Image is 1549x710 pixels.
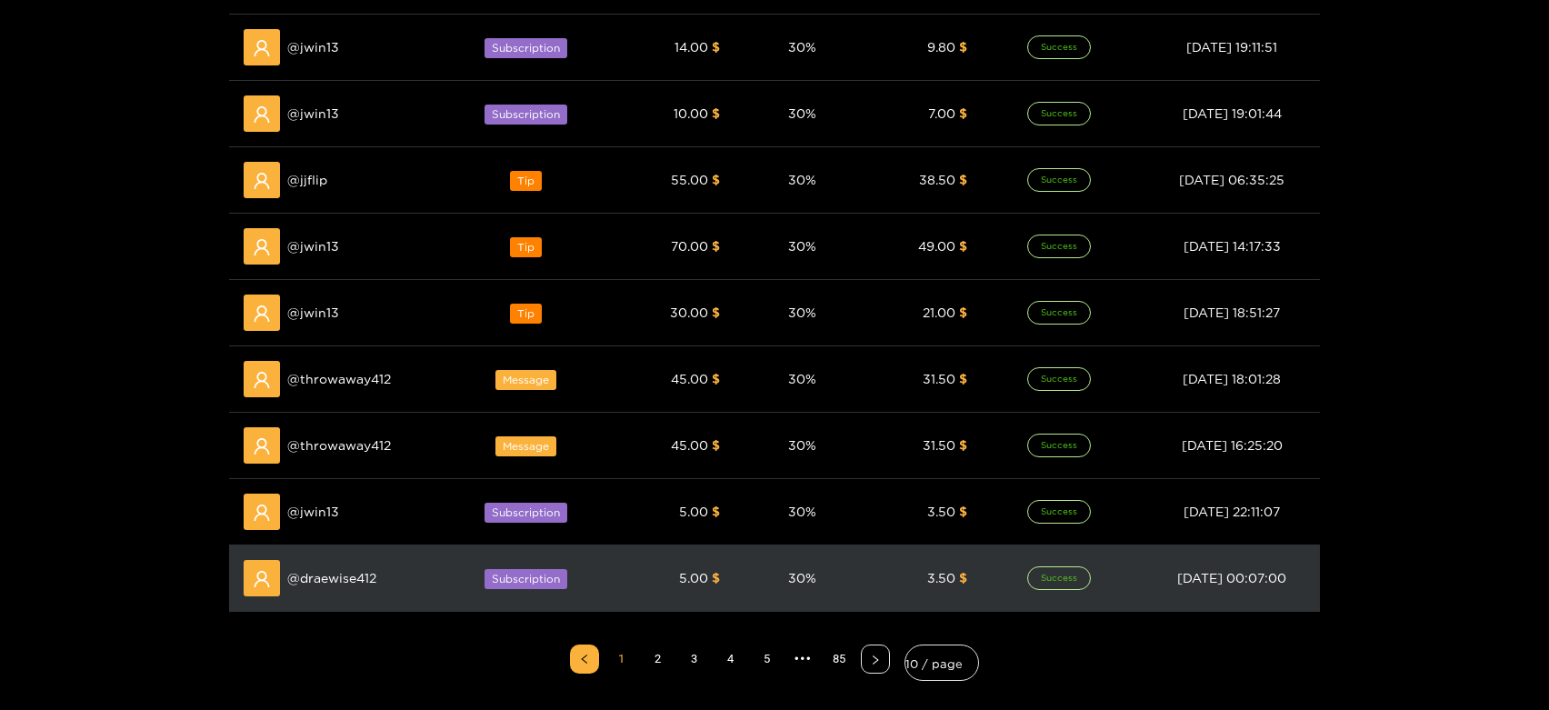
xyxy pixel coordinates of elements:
span: 30 % [788,173,816,186]
span: 31.50 [923,372,955,385]
span: $ [959,305,967,319]
a: 4 [716,645,744,673]
span: user [253,371,271,389]
span: Success [1027,367,1091,391]
span: 21.00 [923,305,955,319]
span: $ [959,106,967,120]
li: 1 [606,645,635,674]
span: [DATE] 18:51:27 [1184,305,1280,319]
span: @ throwaway412 [287,369,391,389]
span: [DATE] 16:25:20 [1182,438,1283,452]
span: user [253,305,271,323]
span: Success [1027,102,1091,125]
span: @ jwin13 [287,236,339,256]
span: $ [959,505,967,518]
a: 85 [825,645,853,673]
span: user [253,437,271,455]
span: @ jwin13 [287,303,339,323]
a: 2 [644,645,671,673]
span: user [253,105,271,124]
span: $ [712,173,720,186]
span: 31.50 [923,438,955,452]
span: @ throwaway412 [287,435,391,455]
span: Subscription [485,569,567,589]
span: @ jwin13 [287,502,339,522]
span: 45.00 [671,372,708,385]
span: @ jwin13 [287,104,339,124]
span: $ [712,438,720,452]
li: Next 5 Pages [788,645,817,674]
a: 3 [680,645,707,673]
li: 5 [752,645,781,674]
span: 10 / page [905,650,978,675]
span: 5.00 [679,571,708,585]
a: 1 [607,645,635,673]
li: Previous Page [570,645,599,674]
span: [DATE] 14:17:33 [1184,239,1281,253]
span: Success [1027,168,1091,192]
span: [DATE] 19:11:51 [1186,40,1277,54]
span: @ draewise412 [287,568,376,588]
span: Success [1027,566,1091,590]
span: Success [1027,301,1091,325]
span: user [253,39,271,57]
li: Next Page [861,645,890,674]
span: 3.50 [927,571,955,585]
span: $ [959,239,967,253]
span: [DATE] 22:11:07 [1184,505,1280,518]
span: Subscription [485,38,567,58]
span: $ [712,372,720,385]
span: 70.00 [671,239,708,253]
span: 10.00 [674,106,708,120]
span: $ [712,571,720,585]
span: 3.50 [927,505,955,518]
span: 7.00 [928,106,955,120]
span: $ [959,372,967,385]
span: Success [1027,235,1091,258]
span: 14.00 [675,40,708,54]
span: $ [712,305,720,319]
span: user [253,570,271,588]
span: user [253,238,271,256]
span: Subscription [485,105,567,125]
span: $ [959,40,967,54]
span: ••• [788,645,817,674]
span: 30 % [788,438,816,452]
span: $ [959,438,967,452]
span: $ [712,239,720,253]
span: 45.00 [671,438,708,452]
span: $ [959,571,967,585]
span: 30.00 [670,305,708,319]
span: 9.80 [927,40,955,54]
span: Success [1027,35,1091,59]
span: @ jjflip [287,170,327,190]
span: right [870,655,881,665]
span: Subscription [485,503,567,523]
li: 85 [824,645,854,674]
span: [DATE] 18:01:28 [1183,372,1281,385]
span: $ [712,505,720,518]
span: 30 % [788,305,816,319]
span: Success [1027,500,1091,524]
span: 38.50 [919,173,955,186]
span: 49.00 [918,239,955,253]
span: Success [1027,434,1091,457]
span: 30 % [788,372,816,385]
span: Tip [510,304,542,324]
span: Tip [510,237,542,257]
span: @ jwin13 [287,37,339,57]
span: Tip [510,171,542,191]
span: 5.00 [679,505,708,518]
span: 30 % [788,571,816,585]
span: 55.00 [671,173,708,186]
span: user [253,504,271,522]
span: 30 % [788,505,816,518]
span: 30 % [788,40,816,54]
span: left [579,654,590,665]
span: Message [495,436,556,456]
li: 2 [643,645,672,674]
span: 30 % [788,239,816,253]
span: [DATE] 00:07:00 [1177,571,1286,585]
span: [DATE] 06:35:25 [1179,173,1284,186]
button: left [570,645,599,674]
